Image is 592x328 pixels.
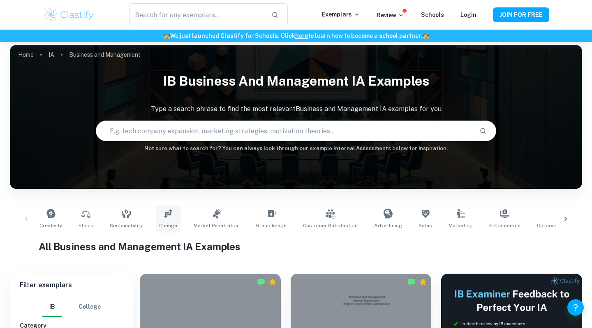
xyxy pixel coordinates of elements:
a: Home [18,49,34,60]
span: Ethics [79,222,93,229]
h6: Not sure what to search for? You can always look through our example Internal Assessments below f... [10,144,582,153]
a: Login [460,12,476,18]
a: Schools [421,12,444,18]
div: Premium [419,278,427,286]
p: Business and Management [69,50,141,59]
button: Help and Feedback [567,299,584,316]
p: Type a search phrase to find the most relevant Business and Management IA examples for you [10,104,582,114]
span: Sustainability [110,222,143,229]
div: Premium [268,278,277,286]
img: Marked [407,278,416,286]
img: Marked [257,278,265,286]
p: Review [377,11,405,20]
input: Search for any exemplars... [129,3,265,26]
img: Clastify logo [43,7,95,23]
a: here [295,33,308,39]
span: Brand Image [256,222,287,229]
span: E-commerce [489,222,520,229]
div: Filter type choice [42,297,101,317]
span: Advertising [374,222,402,229]
input: E.g. tech company expansion, marketing strategies, motivation theories... [96,119,473,142]
span: Creativity [39,222,62,229]
p: Exemplars [322,10,360,19]
span: Sales [419,222,432,229]
span: Market Penetration [194,222,240,229]
span: Marketing [449,222,473,229]
button: JOIN FOR FREE [493,7,549,22]
h1: IB Business and Management IA examples [10,68,582,94]
h6: Filter exemplars [10,274,133,297]
span: 🏫 [422,33,429,39]
button: Search [476,124,490,138]
span: 🏫 [163,33,170,39]
button: College [79,297,101,317]
span: Change [159,222,177,229]
a: IA [49,49,54,60]
button: IB [42,297,62,317]
h6: We just launched Clastify for Schools. Click to learn how to become a school partner. [2,31,590,40]
span: Corporate Profitability [537,222,592,229]
h1: All Business and Management IA Examples [39,239,554,254]
span: Customer Satisfaction [303,222,358,229]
